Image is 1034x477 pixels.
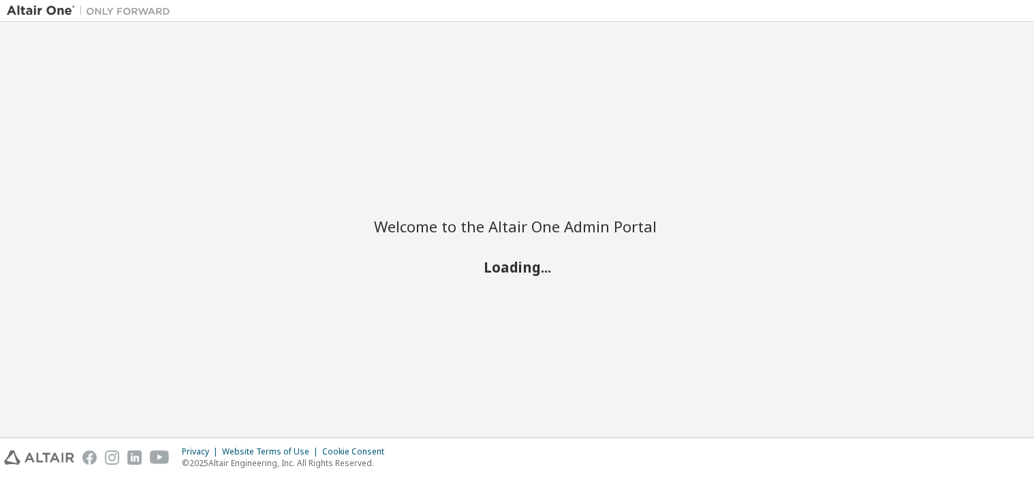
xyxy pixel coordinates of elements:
[7,4,177,18] img: Altair One
[182,457,392,469] p: © 2025 Altair Engineering, Inc. All Rights Reserved.
[374,258,660,276] h2: Loading...
[222,446,322,457] div: Website Terms of Use
[182,446,222,457] div: Privacy
[4,450,74,465] img: altair_logo.svg
[127,450,142,465] img: linkedin.svg
[105,450,119,465] img: instagram.svg
[322,446,392,457] div: Cookie Consent
[150,450,170,465] img: youtube.svg
[374,217,660,236] h2: Welcome to the Altair One Admin Portal
[82,450,97,465] img: facebook.svg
